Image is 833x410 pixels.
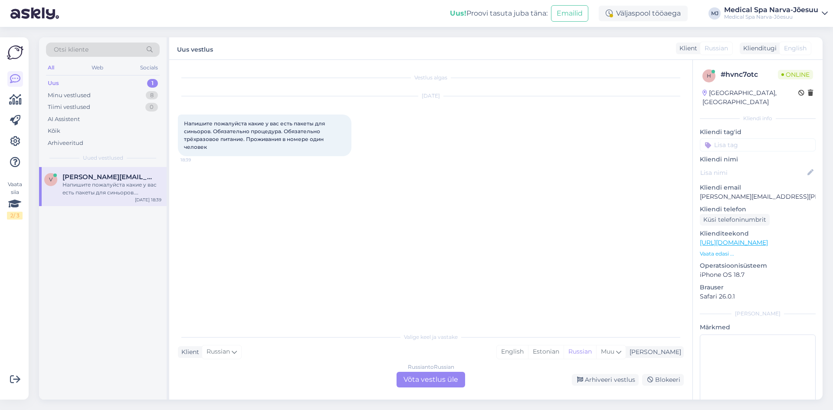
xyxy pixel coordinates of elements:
[450,9,466,17] b: Uus!
[48,79,59,88] div: Uus
[450,8,548,19] div: Proovi tasuta juba täna:
[397,372,465,387] div: Võta vestlus üle
[54,45,89,54] span: Otsi kliente
[7,212,23,220] div: 2 / 3
[48,115,80,124] div: AI Assistent
[551,5,588,22] button: Emailid
[177,43,213,54] label: Uus vestlus
[497,345,528,358] div: English
[90,62,105,73] div: Web
[601,348,614,355] span: Muu
[784,44,807,53] span: English
[700,283,816,292] p: Brauser
[700,239,768,246] a: [URL][DOMAIN_NAME]
[700,155,816,164] p: Kliendi nimi
[135,197,161,203] div: [DATE] 18:39
[146,91,158,100] div: 8
[48,103,90,112] div: Tiimi vestlused
[700,115,816,122] div: Kliendi info
[564,345,596,358] div: Russian
[700,183,816,192] p: Kliendi email
[62,173,153,181] span: vladimir@inger.ee
[48,91,91,100] div: Minu vestlused
[207,347,230,357] span: Russian
[702,89,798,107] div: [GEOGRAPHIC_DATA], [GEOGRAPHIC_DATA]
[700,323,816,332] p: Märkmed
[700,205,816,214] p: Kliendi telefon
[707,72,711,79] span: h
[700,270,816,279] p: iPhone OS 18.7
[626,348,681,357] div: [PERSON_NAME]
[724,7,818,13] div: Medical Spa Narva-Jõesuu
[724,7,828,20] a: Medical Spa Narva-JõesuuMedical Spa Narva-Jõesuu
[147,79,158,88] div: 1
[705,44,728,53] span: Russian
[62,181,161,197] div: Напишите пожалуйста какие у вас есть пакеты для синьоров. Обязательно процедура. Обязательно трёх...
[700,261,816,270] p: Operatsioonisüsteem
[700,229,816,238] p: Klienditeekond
[708,7,721,20] div: MJ
[700,128,816,137] p: Kliendi tag'id
[178,348,199,357] div: Klient
[700,168,806,177] input: Lisa nimi
[700,138,816,151] input: Lisa tag
[145,103,158,112] div: 0
[7,44,23,61] img: Askly Logo
[138,62,160,73] div: Socials
[721,69,778,80] div: # hvnc7otc
[700,214,770,226] div: Küsi telefoninumbrit
[48,139,83,148] div: Arhiveeritud
[778,70,813,79] span: Online
[700,250,816,258] p: Vaata edasi ...
[700,310,816,318] div: [PERSON_NAME]
[7,180,23,220] div: Vaata siia
[48,127,60,135] div: Kõik
[724,13,818,20] div: Medical Spa Narva-Jõesuu
[408,363,454,371] div: Russian to Russian
[46,62,56,73] div: All
[83,154,123,162] span: Uued vestlused
[642,374,684,386] div: Blokeeri
[184,120,326,150] span: Напишите пожалуйста какие у вас есть пакеты для синьоров. Обязательно процедура. Обязательно трёх...
[700,192,816,201] p: [PERSON_NAME][EMAIL_ADDRESS][PERSON_NAME][DOMAIN_NAME]
[180,157,213,163] span: 18:39
[178,74,684,82] div: Vestlus algas
[599,6,688,21] div: Väljaspool tööaega
[572,374,639,386] div: Arhiveeri vestlus
[700,292,816,301] p: Safari 26.0.1
[528,345,564,358] div: Estonian
[740,44,777,53] div: Klienditugi
[49,176,52,183] span: v
[676,44,697,53] div: Klient
[178,333,684,341] div: Valige keel ja vastake
[178,92,684,100] div: [DATE]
